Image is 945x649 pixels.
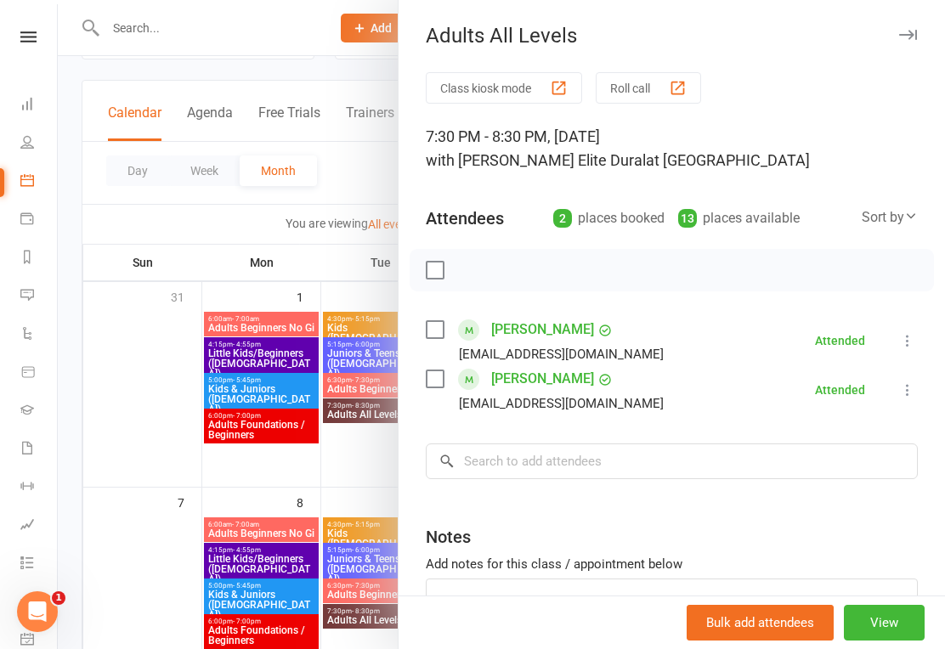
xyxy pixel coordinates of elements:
[399,24,945,48] div: Adults All Levels
[20,87,59,125] a: Dashboard
[553,209,572,228] div: 2
[815,384,865,396] div: Attended
[20,125,59,163] a: People
[52,591,65,605] span: 1
[678,209,697,228] div: 13
[20,584,59,622] a: What's New
[646,151,810,169] span: at [GEOGRAPHIC_DATA]
[426,151,646,169] span: with [PERSON_NAME] Elite Dural
[491,365,594,392] a: [PERSON_NAME]
[20,354,59,392] a: Product Sales
[553,206,665,230] div: places booked
[426,554,918,574] div: Add notes for this class / appointment below
[426,525,471,549] div: Notes
[844,605,925,641] button: View
[491,316,594,343] a: [PERSON_NAME]
[862,206,918,229] div: Sort by
[815,335,865,347] div: Attended
[459,392,664,415] div: [EMAIL_ADDRESS][DOMAIN_NAME]
[20,507,59,545] a: Assessments
[426,125,918,172] div: 7:30 PM - 8:30 PM, [DATE]
[20,201,59,240] a: Payments
[426,443,918,479] input: Search to add attendees
[20,163,59,201] a: Calendar
[426,206,504,230] div: Attendees
[426,72,582,104] button: Class kiosk mode
[678,206,800,230] div: places available
[459,343,664,365] div: [EMAIL_ADDRESS][DOMAIN_NAME]
[596,72,701,104] button: Roll call
[687,605,834,641] button: Bulk add attendees
[17,591,58,632] iframe: Intercom live chat
[20,240,59,278] a: Reports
